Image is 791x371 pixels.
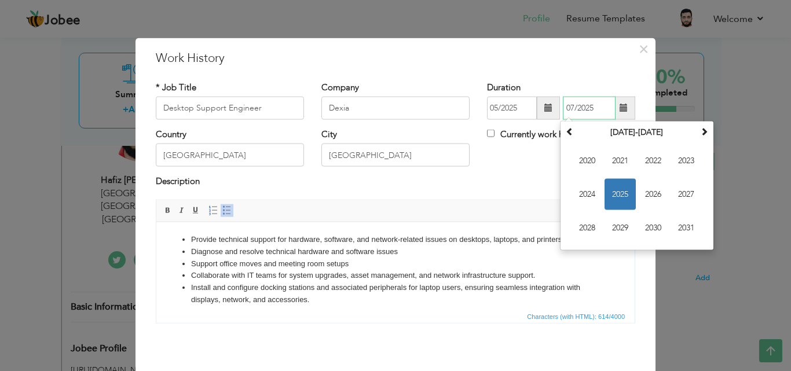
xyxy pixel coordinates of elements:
span: Characters (with HTML): 614/4000 [525,311,627,321]
th: Select Decade [577,124,697,141]
label: Company [321,81,359,93]
span: 2025 [605,179,636,210]
label: Currently work here [487,128,576,141]
span: 2024 [572,179,603,210]
iframe: Rich Text Editor, workEditor [156,222,635,308]
span: 2031 [671,212,702,244]
label: Duration [487,81,521,93]
span: 2026 [638,179,669,210]
a: Bold [162,204,174,216]
label: City [321,128,337,141]
label: * Job Title [156,81,196,93]
input: From [487,97,537,120]
span: × [639,38,649,59]
div: Statistics [525,311,628,321]
span: 2021 [605,145,636,177]
span: 2030 [638,212,669,244]
a: Insert/Remove Bulleted List [221,204,233,216]
h3: Work History [156,49,635,67]
a: Insert/Remove Numbered List [207,204,219,216]
li: Set up new user accounts, profiles, and permissions according to company policies. [35,84,444,96]
span: 2028 [572,212,603,244]
span: 2029 [605,212,636,244]
input: Present [563,97,616,120]
span: 2027 [671,179,702,210]
span: Previous Decade [566,127,574,135]
span: Next Decade [700,127,708,135]
label: Description [156,175,200,188]
span: 2020 [572,145,603,177]
label: Country [156,128,186,141]
a: Italic [175,204,188,216]
button: Close [634,39,653,58]
span: 2023 [671,145,702,177]
span: 2022 [638,145,669,177]
a: Underline [189,204,202,216]
input: Currently work here [487,130,495,137]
